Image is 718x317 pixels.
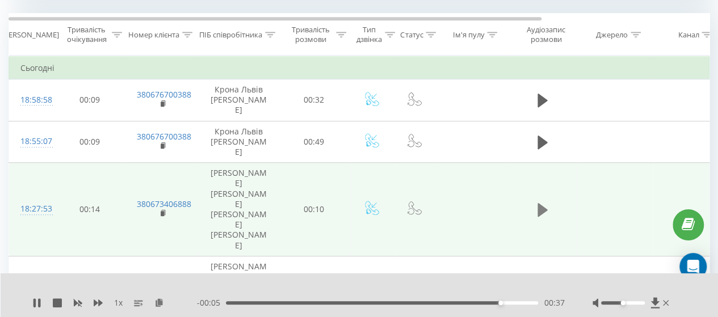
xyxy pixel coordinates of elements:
td: 00:14 [54,163,125,256]
td: 00:32 [279,79,350,121]
td: 00:09 [54,121,125,163]
div: Канал [678,30,699,40]
div: ПІБ співробітника [199,30,262,40]
div: Ім'я пулу [452,30,484,40]
td: [PERSON_NAME] [PERSON_NAME] [PERSON_NAME] [PERSON_NAME] [199,163,279,256]
div: Номер клієнта [128,30,179,40]
td: 00:10 [279,163,350,256]
span: 1 x [114,297,123,308]
td: 00:09 [54,79,125,121]
div: Тривалість розмови [288,25,333,44]
a: 380676700388 [137,131,191,142]
td: 00:49 [279,121,350,163]
div: Джерело [596,30,628,40]
div: Accessibility label [621,301,625,305]
div: Статус [400,30,423,40]
span: 00:37 [544,297,564,308]
div: Тип дзвінка [356,25,382,44]
div: 18:58:58 [20,89,43,111]
div: Accessibility label [498,301,503,305]
div: Open Intercom Messenger [679,253,707,280]
div: 18:55:07 [20,130,43,153]
a: 380673406888 [137,198,191,209]
div: Тривалість очікування [64,25,109,44]
td: Крона Львів [PERSON_NAME] [199,79,279,121]
a: 380676700388 [137,89,191,100]
span: - 00:05 [197,297,226,308]
td: Крона Львів [PERSON_NAME] [199,121,279,163]
div: [PERSON_NAME] [2,30,59,40]
div: 18:27:53 [20,198,43,220]
div: Аудіозапис розмови [518,25,573,44]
